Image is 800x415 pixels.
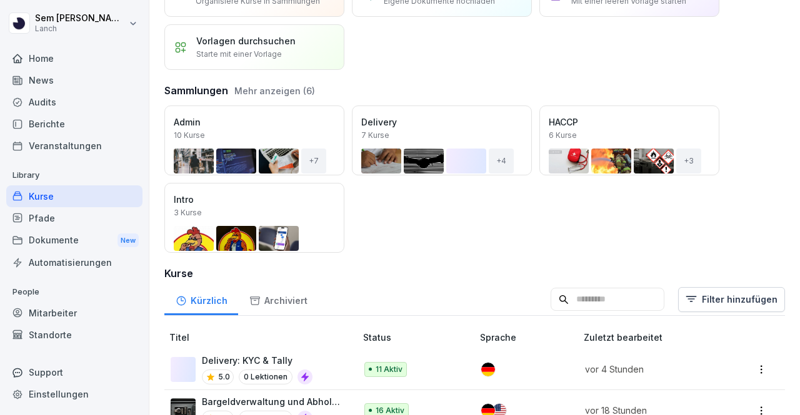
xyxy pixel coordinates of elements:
p: 0 Lektionen [239,369,292,384]
div: Dokumente [6,229,142,252]
p: Delivery: KYC & Tally [202,354,312,367]
a: HACCP6 Kurse+3 [539,105,719,175]
a: Kürzlich [164,283,238,315]
h3: Sammlungen [164,83,228,98]
p: 10 Kurse [174,130,205,141]
a: Audits [6,91,142,113]
div: + 7 [301,149,326,173]
a: Pfade [6,207,142,229]
p: Sprache [480,331,579,344]
p: 6 Kurse [549,130,577,141]
a: DokumenteNew [6,229,142,252]
p: Sem [PERSON_NAME] [35,13,126,24]
p: Delivery [361,115,522,129]
a: Home [6,47,142,69]
p: 7 Kurse [361,130,389,141]
p: Intro [174,193,335,206]
p: Titel [169,331,358,344]
a: Standorte [6,324,142,346]
p: Vorlagen durchsuchen [196,34,296,47]
a: Admin10 Kurse+7 [164,105,344,175]
p: Status [363,331,475,344]
p: Admin [174,115,335,129]
a: Einstellungen [6,383,142,405]
p: People [6,282,142,302]
p: Library [6,165,142,185]
img: de.svg [481,363,495,376]
p: Zuletzt bearbeitet [584,331,733,344]
div: + 4 [489,149,514,173]
div: New [117,233,139,248]
button: Filter hinzufügen [678,287,785,312]
p: 5.0 [218,371,230,383]
p: Lanch [35,24,126,33]
div: + 3 [676,149,701,173]
p: Starte mit einer Vorlage [196,49,282,60]
button: Mehr anzeigen (6) [234,84,315,97]
p: Bargeldverwaltung und Abholung [202,395,343,408]
a: Mitarbeiter [6,302,142,324]
a: Kurse [6,185,142,207]
a: Intro3 Kurse [164,183,344,253]
h3: Kurse [164,266,785,281]
a: Delivery7 Kurse+4 [352,105,532,175]
a: News [6,69,142,91]
p: 11 Aktiv [376,364,402,375]
div: Support [6,361,142,383]
p: HACCP [549,115,710,129]
a: Berichte [6,113,142,135]
a: Veranstaltungen [6,135,142,157]
p: vor 4 Stunden [585,363,718,376]
a: Automatisierungen [6,251,142,273]
p: 3 Kurse [174,207,202,218]
a: Archiviert [238,283,318,315]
